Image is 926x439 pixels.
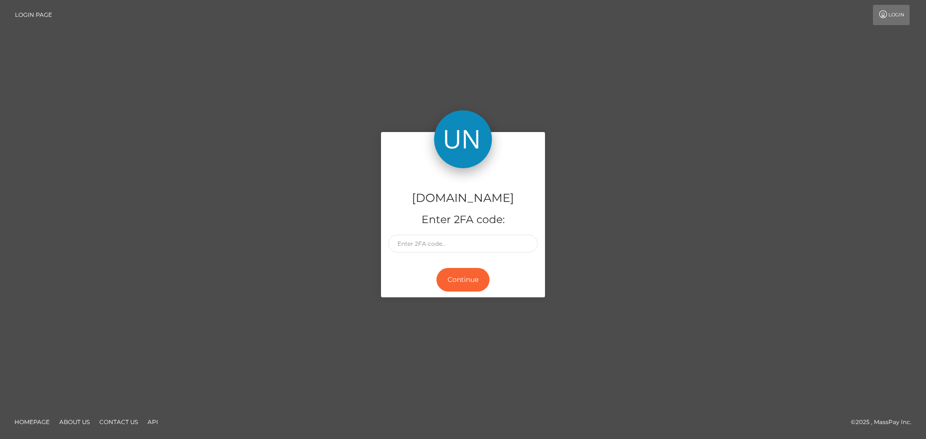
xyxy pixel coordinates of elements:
[388,213,538,227] h5: Enter 2FA code:
[434,110,492,168] img: Unlockt.me
[11,414,54,429] a: Homepage
[873,5,910,25] a: Login
[15,5,52,25] a: Login Page
[55,414,94,429] a: About Us
[144,414,162,429] a: API
[388,235,538,253] input: Enter 2FA code..
[95,414,142,429] a: Contact Us
[851,417,919,427] div: © 2025 , MassPay Inc.
[388,190,538,207] h4: [DOMAIN_NAME]
[436,268,490,292] button: Continue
